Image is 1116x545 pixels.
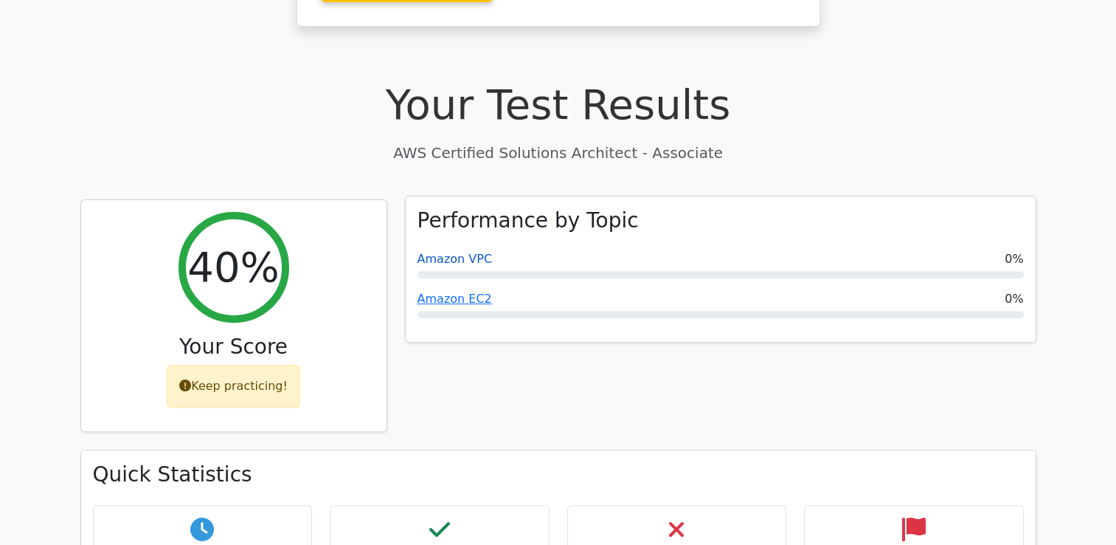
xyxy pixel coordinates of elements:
h3: Quick Statistics [93,462,1024,487]
div: Keep practicing! [167,365,300,408]
h1: Your Test Results [80,80,1036,129]
h2: 40% [187,242,279,292]
a: Amazon VPC [417,252,493,266]
a: Amazon EC2 [417,292,492,306]
span: 0% [1005,250,1023,268]
h3: Your Score [93,335,375,360]
span: 0% [1005,290,1023,308]
p: AWS Certified Solutions Architect - Associate [80,142,1036,164]
h3: Performance by Topic [417,208,639,233]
